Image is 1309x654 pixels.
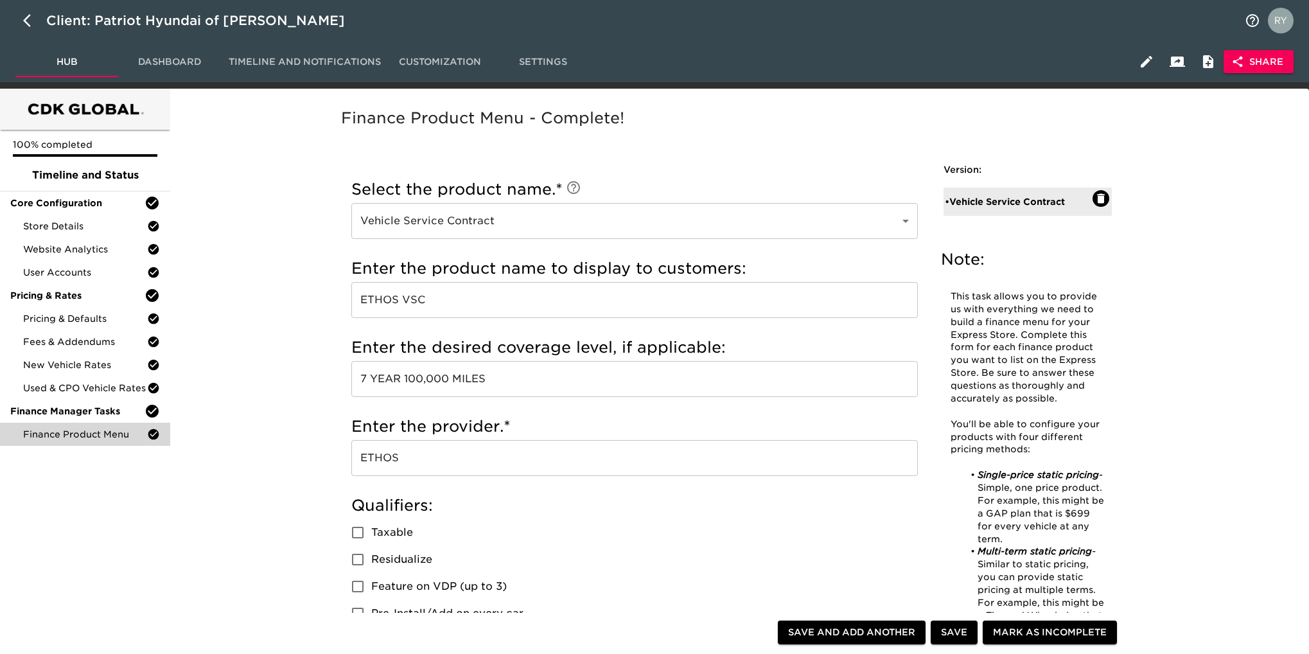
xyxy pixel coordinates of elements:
div: • Vehicle Service Contract [945,195,1093,208]
span: Pre-Install/Add on every car [371,606,523,621]
div: Vehicle Service Contract [351,203,918,239]
span: New Vehicle Rates [23,358,147,371]
button: Save [931,621,978,644]
span: Store Details [23,220,147,233]
div: •Vehicle Service Contract [944,188,1112,216]
p: This task allows you to provide us with everything we need to build a finance menu for your Expre... [951,290,1105,405]
input: Example: SafeGuard, EasyCare, JM&A [351,440,918,476]
button: Delete: Vehicle Service Contract [1093,190,1109,207]
div: Client: Patriot Hyundai of [PERSON_NAME] [46,10,363,31]
span: Settings [499,54,586,70]
span: Share [1234,54,1283,70]
span: Customization [396,54,484,70]
h5: Enter the desired coverage level, if applicable: [351,337,918,358]
h5: Enter the provider. [351,416,918,437]
span: User Accounts [23,266,147,279]
span: Used & CPO Vehicle Rates [23,382,147,394]
span: Website Analytics [23,243,147,256]
span: Dashboard [126,54,213,70]
span: Save [941,624,967,641]
button: Share [1224,50,1294,74]
span: Core Configuration [10,197,145,209]
span: Fees & Addendums [23,335,147,348]
button: Internal Notes and Comments [1193,46,1224,77]
h6: Version: [944,163,1112,177]
li: - Simple, one price product. For example, this might be a GAP plan that is $699 for every vehicle... [964,469,1105,545]
button: Mark as Incomplete [983,621,1117,644]
h5: Qualifiers: [351,495,918,516]
span: Timeline and Notifications [229,54,381,70]
span: Hub [23,54,110,70]
span: Feature on VDP (up to 3) [371,579,507,594]
button: notifications [1237,5,1268,36]
h5: Select the product name. [351,179,918,200]
h5: Finance Product Menu - Complete! [341,108,1132,128]
span: Timeline and Status [10,168,160,183]
h5: Note: [941,249,1114,270]
span: Pricing & Defaults [23,312,147,325]
img: Profile [1268,8,1294,33]
button: Edit Hub [1131,46,1162,77]
button: Client View [1162,46,1193,77]
p: 100% completed [13,138,157,151]
p: You'll be able to configure your products with four different pricing methods: [951,418,1105,457]
em: - [1092,546,1096,556]
span: Residualize [371,552,432,567]
span: Taxable [371,525,413,540]
span: Pricing & Rates [10,289,145,302]
h5: Enter the product name to display to customers: [351,258,918,279]
em: Multi-term static pricing [978,546,1092,556]
span: Mark as Incomplete [993,624,1107,641]
em: Single-price static pricing [978,470,1099,480]
span: Save and Add Another [788,624,915,641]
span: Finance Product Menu [23,428,147,441]
button: Save and Add Another [778,621,926,644]
span: Finance Manager Tasks [10,405,145,418]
